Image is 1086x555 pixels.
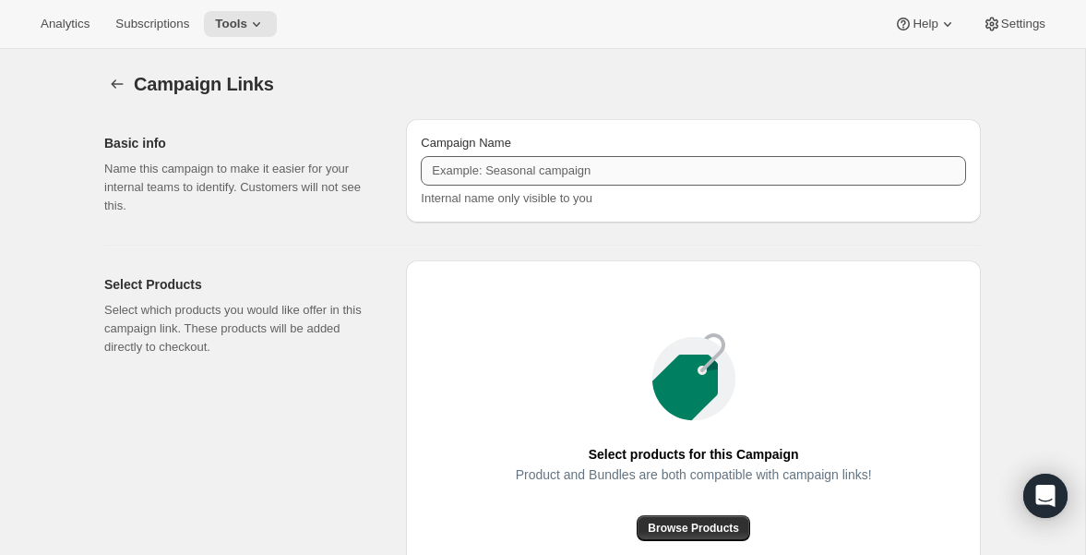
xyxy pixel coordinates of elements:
span: Campaign Name [421,136,511,150]
input: Example: Seasonal campaign [421,156,966,186]
button: Help [883,11,967,37]
p: Select which products you would like offer in this campaign link. These products will be added di... [104,301,376,356]
span: Select products for this Campaign [589,441,799,467]
button: Settings [972,11,1056,37]
span: Settings [1001,17,1045,31]
button: Browse Products [637,515,750,541]
span: Internal name only visible to you [421,191,592,205]
span: Help [913,17,937,31]
h2: Basic info [104,134,376,152]
p: Name this campaign to make it easier for your internal teams to identify. Customers will not see ... [104,160,376,215]
span: Product and Bundles are both compatible with campaign links! [516,462,872,488]
span: Campaign Links [134,74,274,94]
span: Tools [215,17,247,31]
div: Open Intercom Messenger [1023,474,1068,518]
button: Subscriptions [104,11,200,37]
button: Tools [204,11,277,37]
button: Analytics [30,11,101,37]
span: Subscriptions [115,17,189,31]
span: Analytics [41,17,90,31]
span: Browse Products [648,521,739,536]
h2: Select Products [104,275,376,294]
